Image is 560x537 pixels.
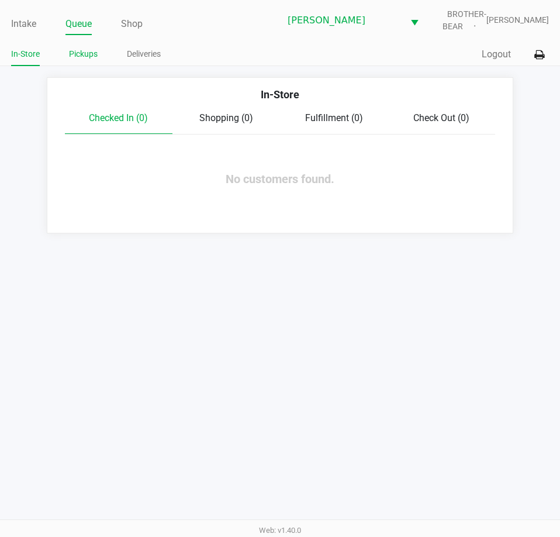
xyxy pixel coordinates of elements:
span: Web: v1.40.0 [259,526,301,535]
a: Deliveries [127,47,161,61]
span: Check Out (0) [413,112,469,123]
span: Fulfillment (0) [305,112,363,123]
a: Pickups [69,47,98,61]
button: Select [403,6,426,34]
span: No customers found. [226,172,334,186]
a: Queue [65,16,92,32]
span: [PERSON_NAME] [288,13,396,27]
a: Intake [11,16,36,32]
span: [PERSON_NAME] [486,14,549,26]
span: BROTHER-BEAR [438,8,486,33]
span: Shopping (0) [199,112,253,123]
a: In-Store [11,47,40,61]
span: Checked In (0) [89,112,148,123]
button: Logout [482,47,511,61]
a: Shop [121,16,143,32]
span: In-Store [261,88,299,101]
